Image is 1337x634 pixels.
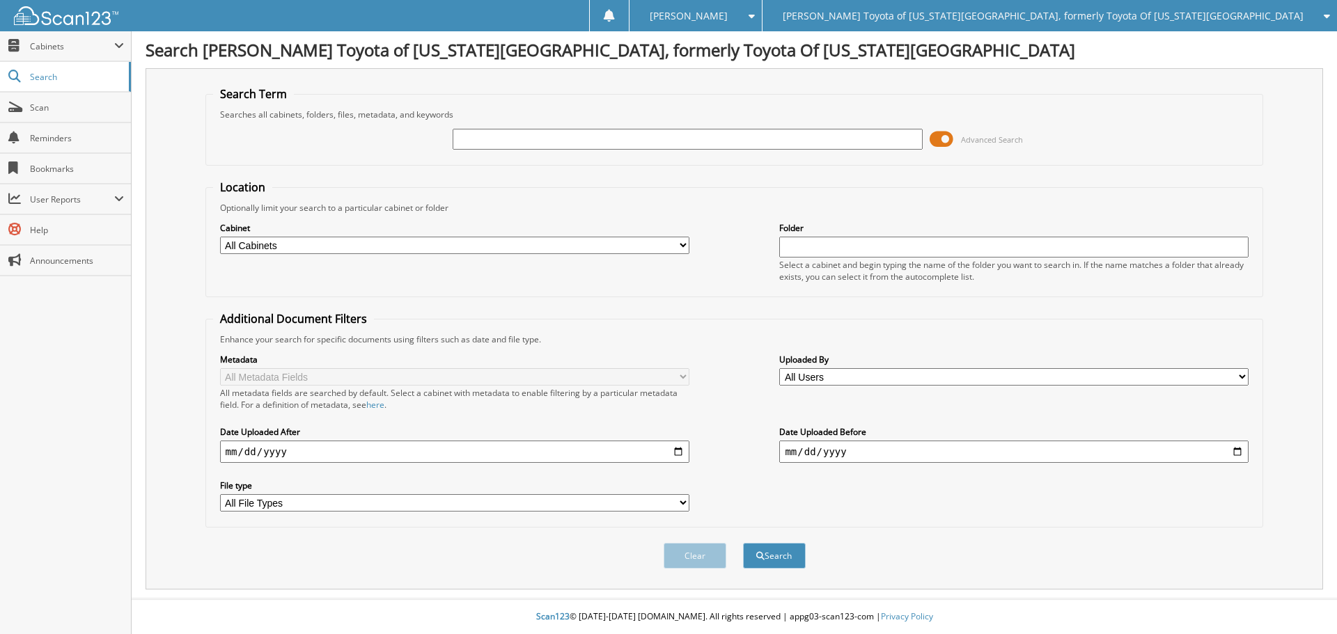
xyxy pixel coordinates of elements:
[664,543,726,569] button: Clear
[779,222,1249,234] label: Folder
[779,259,1249,283] div: Select a cabinet and begin typing the name of the folder you want to search in. If the name match...
[961,134,1023,145] span: Advanced Search
[650,12,728,20] span: [PERSON_NAME]
[536,610,570,622] span: Scan123
[213,202,1256,214] div: Optionally limit your search to a particular cabinet or folder
[881,610,933,622] a: Privacy Policy
[146,38,1323,61] h1: Search [PERSON_NAME] Toyota of [US_STATE][GEOGRAPHIC_DATA], formerly Toyota Of [US_STATE][GEOGRAP...
[743,543,806,569] button: Search
[132,600,1337,634] div: © [DATE]-[DATE] [DOMAIN_NAME]. All rights reserved | appg03-scan123-com |
[779,354,1249,365] label: Uploaded By
[366,399,384,411] a: here
[213,333,1256,345] div: Enhance your search for specific documents using filters such as date and file type.
[213,86,294,102] legend: Search Term
[779,426,1249,438] label: Date Uploaded Before
[30,132,124,144] span: Reminders
[220,354,689,365] label: Metadata
[220,480,689,491] label: File type
[220,387,689,411] div: All metadata fields are searched by default. Select a cabinet with metadata to enable filtering b...
[213,109,1256,120] div: Searches all cabinets, folders, files, metadata, and keywords
[14,6,118,25] img: scan123-logo-white.svg
[30,193,114,205] span: User Reports
[213,180,272,195] legend: Location
[220,222,689,234] label: Cabinet
[213,311,374,326] legend: Additional Document Filters
[779,441,1249,463] input: end
[783,12,1304,20] span: [PERSON_NAME] Toyota of [US_STATE][GEOGRAPHIC_DATA], formerly Toyota Of [US_STATE][GEOGRAPHIC_DATA]
[220,441,689,463] input: start
[30,71,122,83] span: Search
[220,426,689,438] label: Date Uploaded After
[30,255,124,267] span: Announcements
[30,163,124,175] span: Bookmarks
[30,224,124,236] span: Help
[30,102,124,113] span: Scan
[30,40,114,52] span: Cabinets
